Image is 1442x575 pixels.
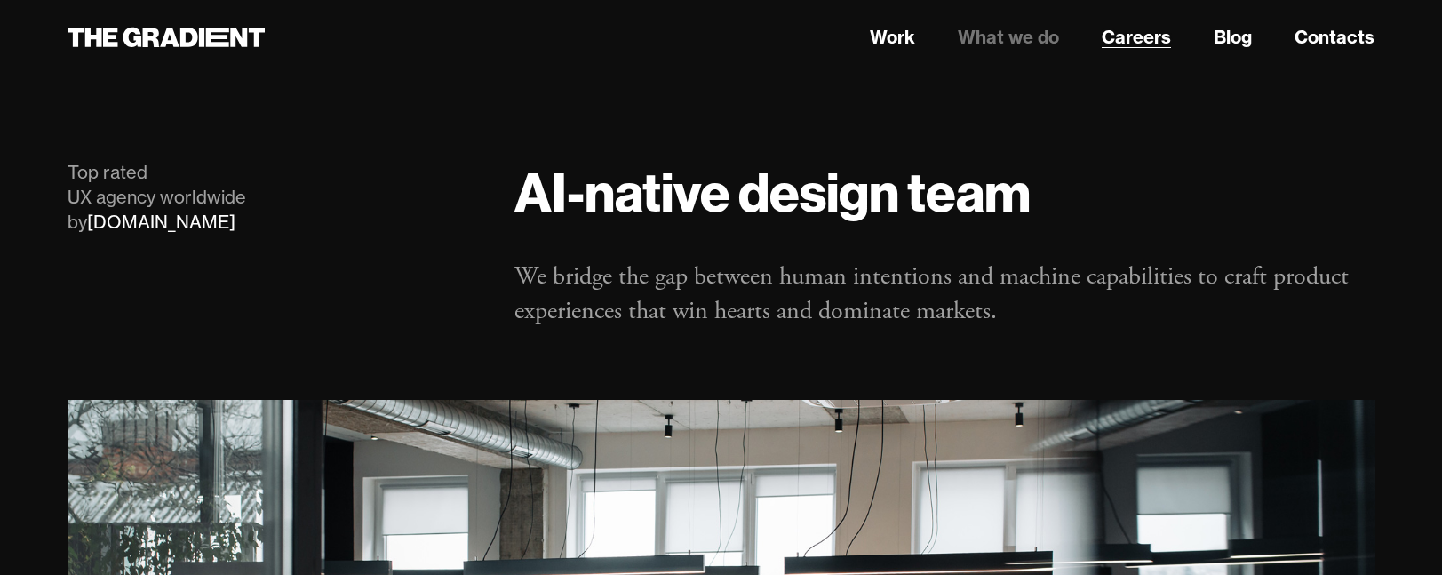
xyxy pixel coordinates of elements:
div: Top rated UX agency worldwide by [68,160,480,235]
a: Blog [1214,24,1252,51]
a: Careers [1102,24,1171,51]
p: We bridge the gap between human intentions and machine capabilities to craft product experiences ... [514,260,1374,329]
a: [DOMAIN_NAME] [87,211,235,233]
a: What we do [958,24,1059,51]
h1: AI-native design team [514,160,1374,224]
a: Work [870,24,915,51]
a: Contacts [1295,24,1374,51]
